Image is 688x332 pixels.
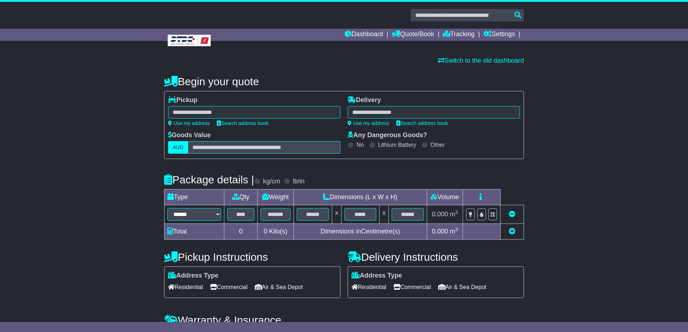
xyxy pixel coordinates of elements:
[168,96,197,104] label: Pickup
[438,282,487,293] span: Air & Sea Depot
[293,189,427,205] td: Dimensions (L x W x H)
[396,120,448,126] a: Search address book
[168,272,219,280] label: Address Type
[378,141,416,148] label: Lithium Battery
[258,224,294,240] td: Kilo(s)
[164,76,524,87] h4: Begin your quote
[379,205,389,224] td: x
[168,120,210,126] a: Use my address
[210,282,247,293] span: Commercial
[348,120,389,126] a: Use my address
[352,282,386,293] span: Residential
[450,211,458,218] span: m
[264,228,267,235] span: 0
[352,272,402,280] label: Address Type
[168,131,211,139] label: Goods Value
[450,228,458,235] span: m
[455,227,458,232] sup: 3
[293,178,305,186] label: lb/in
[357,141,364,148] label: No
[263,178,280,186] label: kg/cm
[483,29,515,41] a: Settings
[345,29,383,41] a: Dashboard
[432,211,448,218] span: 0.000
[348,131,427,139] label: Any Dangerous Goods?
[430,141,445,148] label: Other
[432,228,448,235] span: 0.000
[164,224,224,240] td: Total
[455,210,458,215] sup: 3
[427,189,463,205] td: Volume
[443,29,474,41] a: Tracking
[224,224,258,240] td: 0
[164,189,224,205] td: Type
[217,120,268,126] a: Search address book
[332,205,341,224] td: x
[164,174,254,186] h4: Package details |
[393,282,431,293] span: Commercial
[168,141,188,154] label: AUD
[224,189,258,205] td: Qty
[348,251,524,263] h4: Delivery Instructions
[164,251,340,263] h4: Pickup Instructions
[258,189,294,205] td: Weight
[438,57,524,64] a: Switch to the old dashboard
[164,314,524,326] h4: Warranty & Insurance
[348,96,381,104] label: Delivery
[509,228,515,235] a: Add new item
[293,224,427,240] td: Dimensions in Centimetre(s)
[509,211,515,218] a: Remove this item
[392,29,434,41] a: Quote/Book
[168,282,203,293] span: Residential
[255,282,303,293] span: Air & Sea Depot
